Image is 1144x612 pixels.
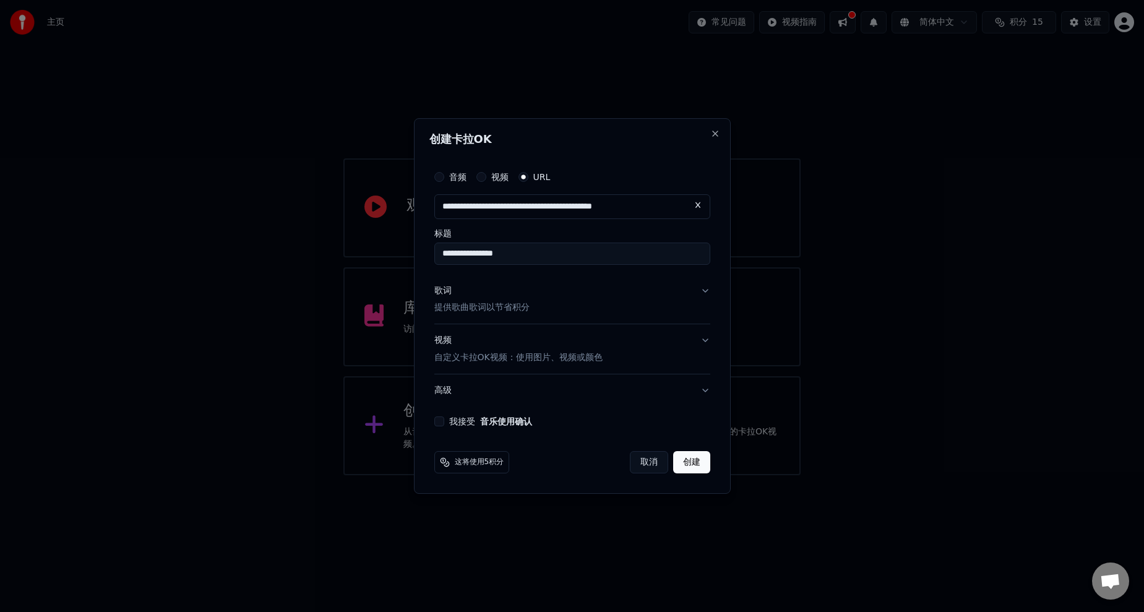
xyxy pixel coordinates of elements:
[491,173,509,181] label: 视频
[434,325,710,374] button: 视频自定义卡拉OK视频：使用图片、视频或颜色
[434,374,710,407] button: 高级
[533,173,551,181] label: URL
[434,229,710,238] label: 标题
[449,417,532,426] label: 我接受
[449,173,467,181] label: 音频
[455,457,504,467] span: 这将使用5积分
[673,451,710,473] button: 创建
[434,335,603,364] div: 视频
[630,451,668,473] button: 取消
[434,285,452,297] div: 歌词
[429,134,715,145] h2: 创建卡拉OK
[480,417,532,426] button: 我接受
[434,275,710,324] button: 歌词提供歌曲歌词以节省积分
[434,302,530,314] p: 提供歌曲歌词以节省积分
[434,351,603,364] p: 自定义卡拉OK视频：使用图片、视频或颜色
